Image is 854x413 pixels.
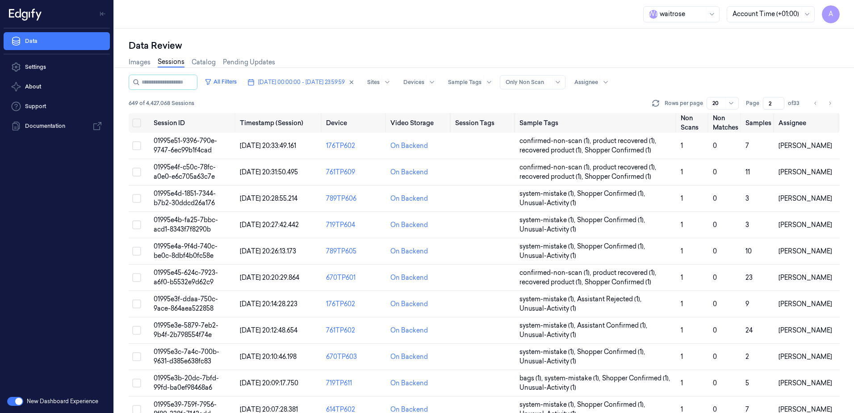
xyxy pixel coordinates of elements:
span: Assistant Rejected (1) , [577,295,643,304]
button: Select all [132,118,141,127]
span: Assistant Confirmed (1) , [577,321,649,330]
th: Device [322,113,387,133]
span: 7 [745,142,749,150]
span: of 33 [788,99,802,107]
span: A [822,5,840,23]
span: 1 [681,379,683,387]
div: On Backend [390,168,428,177]
span: Shopper Confirmed (1) , [602,374,672,383]
span: [DATE] 20:09:17.750 [240,379,298,387]
span: [DATE] 20:27:42.442 [240,221,299,229]
span: recovered product (1) , [519,146,585,155]
span: system-mistake (1) , [519,189,577,198]
span: 5 [745,379,749,387]
button: Select row [132,194,141,203]
span: 1 [681,247,683,255]
span: Unusual-Activity (1) [519,383,576,392]
span: product recovered (1) , [593,268,658,278]
span: 01995e4b-fa25-7bbc-acd1-8343f7f8290b [154,216,218,233]
span: 01995e4f-c50c-78fc-a0e0-e6c705a63c7e [154,163,216,181]
span: Shopper Confirmed (1) , [577,242,647,251]
span: system-mistake (1) , [544,374,602,383]
span: Shopper Confirmed (1) [585,278,651,287]
button: Select row [132,220,141,229]
span: 0 [713,194,717,202]
span: 0 [713,247,717,255]
span: [PERSON_NAME] [779,353,832,361]
span: [DATE] 20:10:46.198 [240,353,297,361]
span: 9 [745,300,749,308]
span: Page [746,99,759,107]
span: system-mistake (1) , [519,347,577,357]
th: Non Scans [677,113,709,133]
span: [PERSON_NAME] [779,300,832,308]
span: 24 [745,326,753,334]
span: [PERSON_NAME] [779,142,832,150]
th: Session Tags [452,113,516,133]
span: 649 of 4,427,068 Sessions [129,99,194,107]
div: 719TP611 [326,379,384,388]
button: Go to previous page [809,97,822,110]
button: Go to next page [824,97,836,110]
span: 1 [681,326,683,334]
button: Select row [132,326,141,335]
span: 11 [745,168,750,176]
span: confirmed-non-scan (1) , [519,163,593,172]
button: Select row [132,247,141,256]
button: Select row [132,352,141,361]
span: 1 [681,168,683,176]
a: Documentation [4,117,110,135]
span: 01995e3e-5879-7eb2-9b4f-2b798554f74e [154,321,218,339]
span: [PERSON_NAME] [779,274,832,282]
span: 01995e3f-ddaa-750c-9ace-864aea522858 [154,295,218,312]
th: Assignee [775,113,840,133]
button: About [4,78,110,96]
div: On Backend [390,299,428,309]
span: confirmed-non-scan (1) , [519,268,593,278]
span: [DATE] 20:31:50.495 [240,168,298,176]
button: Select row [132,379,141,388]
span: Shopper Confirmed (1) , [577,400,647,409]
div: On Backend [390,194,428,203]
span: Unusual-Activity (1) [519,330,576,340]
span: [PERSON_NAME] [779,379,832,387]
div: 761TP609 [326,168,384,177]
span: 0 [713,300,717,308]
span: 0 [713,353,717,361]
div: 176TP602 [326,141,384,151]
th: Sample Tags [516,113,677,133]
span: 1 [681,194,683,202]
span: recovered product (1) , [519,172,585,181]
th: Session ID [150,113,236,133]
span: Unusual-Activity (1) [519,251,576,261]
span: 01995e3c-7a4c-700b-9631-d385e638fc83 [154,348,219,365]
span: confirmed-non-scan (1) , [519,136,593,146]
span: 01995e3b-20dc-7bfd-99fd-ba0ef98468a6 [154,374,219,392]
span: Unusual-Activity (1) [519,304,576,313]
span: [DATE] 20:20:29.864 [240,274,299,282]
span: 01995e51-9396-790e-9747-6ec99b1f4cad [154,137,217,154]
th: Samples [742,113,775,133]
span: [DATE] 00:00:00 - [DATE] 23:59:59 [258,78,345,86]
span: Unusual-Activity (1) [519,357,576,366]
span: 1 [681,221,683,229]
span: 0 [713,221,717,229]
span: 3 [745,194,749,202]
a: Catalog [192,58,216,67]
a: Images [129,58,151,67]
th: Timestamp (Session) [236,113,322,133]
span: 0 [713,168,717,176]
span: [DATE] 20:14:28.223 [240,300,297,308]
div: On Backend [390,326,428,335]
span: [DATE] 20:28:55.214 [240,194,297,202]
span: 0 [713,274,717,282]
span: [PERSON_NAME] [779,221,832,229]
span: 01995e45-624c-7923-a6f0-b5532e9d62c9 [154,269,218,286]
span: system-mistake (1) , [519,215,577,225]
span: 10 [745,247,752,255]
th: Video Storage [387,113,451,133]
div: 789TP605 [326,247,384,256]
span: 23 [745,274,753,282]
span: [DATE] 20:12:48.654 [240,326,297,334]
nav: pagination [809,97,836,110]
